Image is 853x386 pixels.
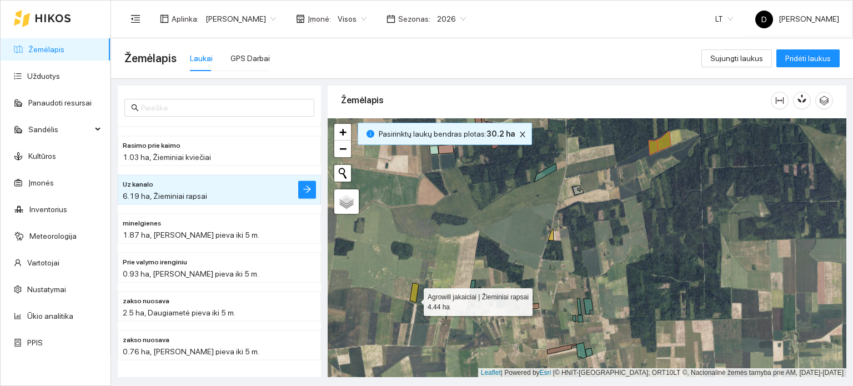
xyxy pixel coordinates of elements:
[27,338,43,347] a: PPIS
[338,11,367,27] span: Visos
[29,232,77,240] a: Meteorologija
[437,11,466,27] span: 2026
[771,96,788,105] span: column-width
[398,13,430,25] span: Sezonas :
[701,49,772,67] button: Sujungti laukus
[28,118,92,141] span: Sandėlis
[123,269,259,278] span: 0.93 ha, [PERSON_NAME] pieva iki 5 m.
[27,312,73,320] a: Ūkio analitika
[339,142,347,156] span: −
[27,258,59,267] a: Vartotojai
[478,368,846,378] div: | Powered by © HNIT-[GEOGRAPHIC_DATA]; ORT10LT ©, Nacionalinė žemės tarnyba prie AM, [DATE]-[DATE]
[190,52,213,64] div: Laukai
[334,141,351,157] a: Zoom out
[230,52,270,64] div: GPS Darbai
[172,13,199,25] span: Aplinka :
[123,347,259,356] span: 0.76 ha, [PERSON_NAME] pieva iki 5 m.
[123,153,211,162] span: 1.03 ha, Žieminiai kviečiai
[339,125,347,139] span: +
[785,52,831,64] span: Pridėti laukus
[710,52,763,64] span: Sujungti laukus
[334,124,351,141] a: Zoom in
[123,218,161,229] span: minelgienes
[205,11,276,27] span: Dovydas Baršauskas
[123,257,187,268] span: Prie valymo irenginiu
[123,141,180,151] span: Rasimo prie kaimo
[124,49,177,67] span: Žemėlapis
[701,54,772,63] a: Sujungti laukus
[29,205,67,214] a: Inventorius
[27,285,66,294] a: Nustatymai
[28,98,92,107] a: Panaudoti resursai
[28,152,56,161] a: Kultūros
[516,131,529,138] span: close
[298,181,316,199] button: arrow-right
[540,369,551,377] a: Esri
[124,8,147,30] button: menu-fold
[27,72,60,81] a: Užduotys
[771,92,789,109] button: column-width
[308,13,331,25] span: Įmonė :
[123,308,235,317] span: 2.5 ha, Daugiametė pieva iki 5 m.
[123,230,259,239] span: 1.87 ha, [PERSON_NAME] pieva iki 5 m.
[303,185,312,195] span: arrow-right
[755,14,839,23] span: [PERSON_NAME]
[123,179,153,190] span: Uz kanalo
[141,102,308,114] input: Paieška
[123,296,169,307] span: zakso nuosava
[28,178,54,187] a: Įmonės
[379,128,515,140] span: Pasirinktų laukų bendras plotas :
[776,54,840,63] a: Pridėti laukus
[481,369,501,377] a: Leaflet
[123,335,169,345] span: zakso nuosava
[131,104,139,112] span: search
[123,192,207,200] span: 6.19 ha, Žieminiai rapsai
[341,84,771,116] div: Žemėlapis
[296,14,305,23] span: shop
[715,11,733,27] span: LT
[28,45,64,54] a: Žemėlapis
[776,49,840,67] button: Pridėti laukus
[553,369,555,377] span: |
[761,11,767,28] span: D
[516,128,529,141] button: close
[367,130,374,138] span: info-circle
[334,189,359,214] a: Layers
[486,129,515,138] b: 30.2 ha
[387,14,395,23] span: calendar
[131,14,141,24] span: menu-fold
[160,14,169,23] span: layout
[334,165,351,182] button: Initiate a new search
